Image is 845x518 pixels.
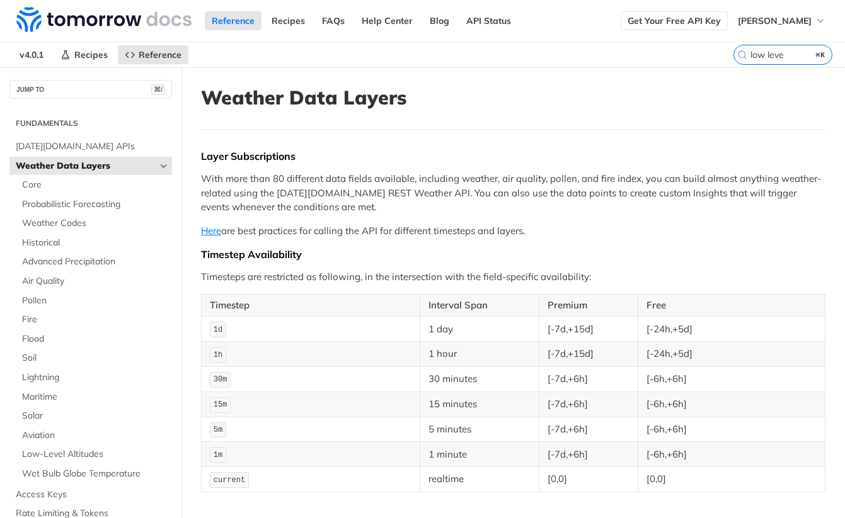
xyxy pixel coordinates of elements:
a: API Status [459,11,518,30]
a: Recipes [54,45,115,64]
th: Timestep [202,294,420,317]
span: 1m [214,451,222,459]
span: Maritime [22,391,169,403]
td: [-6h,+6h] [638,417,825,442]
td: [-6h,+6h] [638,442,825,467]
a: Soil [16,349,172,368]
p: Timesteps are restricted as following, in the intersection with the field-specific availability: [201,270,825,284]
span: Flood [22,333,169,346]
a: Low-Level Altitudes [16,445,172,464]
p: are best practices for calling the API for different timesteps and layers. [201,224,825,239]
td: 1 minute [420,442,539,467]
span: Reference [139,49,181,60]
td: [-7d,+15d] [539,317,638,342]
span: Recipes [74,49,108,60]
td: [0,0] [539,467,638,492]
a: Aviation [16,426,172,445]
a: FAQs [315,11,352,30]
td: [-7d,+6h] [539,367,638,392]
span: Aviation [22,429,169,442]
a: Recipes [265,11,312,30]
span: Core [22,179,169,191]
a: Historical [16,234,172,252]
td: realtime [420,467,539,492]
div: Layer Subscriptions [201,150,825,162]
h1: Weather Data Layers [201,86,825,109]
span: Solar [22,410,169,422]
span: 1h [214,351,222,359]
span: Soil [22,352,169,364]
td: 1 day [420,317,539,342]
a: Here [201,225,221,237]
span: [PERSON_NAME] [738,15,812,26]
th: Premium [539,294,638,317]
span: Probabilistic Forecasting [22,198,169,211]
span: Weather Codes [22,217,169,230]
div: Timestep Availability [201,248,825,261]
span: Historical [22,237,169,249]
span: current [214,476,245,485]
button: Hide subpages for Weather Data Layers [159,161,169,171]
span: 15m [214,400,227,409]
a: Blog [423,11,456,30]
a: Lightning [16,368,172,387]
span: v4.0.1 [13,45,50,64]
td: [-6h,+6h] [638,391,825,417]
span: Wet Bulb Globe Temperature [22,468,169,480]
td: 5 minutes [420,417,539,442]
th: Free [638,294,825,317]
td: [-7d,+6h] [539,417,638,442]
button: [PERSON_NAME] [731,11,832,30]
a: Weather Codes [16,214,172,233]
span: Lightning [22,371,169,384]
th: Interval Span [420,294,539,317]
p: With more than 80 different data fields available, including weather, air quality, pollen, and fi... [201,172,825,215]
a: Reference [205,11,262,30]
td: [-7d,+15d] [539,342,638,367]
span: ⌘/ [151,84,165,95]
a: Reference [118,45,188,64]
a: Fire [16,310,172,329]
button: JUMP TO⌘/ [9,80,172,99]
td: 15 minutes [420,391,539,417]
a: Pollen [16,291,172,310]
td: [-24h,+5d] [638,317,825,342]
a: [DATE][DOMAIN_NAME] APIs [9,137,172,156]
td: 1 hour [420,342,539,367]
span: Access Keys [16,488,169,501]
a: Get Your Free API Key [621,11,728,30]
span: Low-Level Altitudes [22,448,169,461]
a: Probabilistic Forecasting [16,195,172,214]
span: 5m [214,425,222,434]
a: Help Center [355,11,420,30]
a: Core [16,176,172,194]
span: Advanced Precipitation [22,256,169,268]
a: Advanced Precipitation [16,252,172,271]
kbd: ⌘K [813,48,829,61]
span: Fire [22,313,169,326]
td: [-6h,+6h] [638,367,825,392]
span: [DATE][DOMAIN_NAME] APIs [16,140,169,153]
span: Air Quality [22,275,169,288]
td: [-7d,+6h] [539,391,638,417]
a: Weather Data LayersHide subpages for Weather Data Layers [9,157,172,176]
svg: Search [737,50,747,60]
span: Pollen [22,295,169,307]
a: Flood [16,330,172,349]
td: [-24h,+5d] [638,342,825,367]
a: Access Keys [9,485,172,504]
td: [0,0] [638,467,825,492]
h2: Fundamentals [9,118,172,129]
span: 30m [214,375,227,384]
td: [-7d,+6h] [539,442,638,467]
td: 30 minutes [420,367,539,392]
a: Solar [16,407,172,425]
span: 1d [214,325,222,334]
a: Air Quality [16,272,172,291]
span: Weather Data Layers [16,160,156,172]
a: Wet Bulb Globe Temperature [16,465,172,483]
a: Maritime [16,388,172,407]
img: Tomorrow.io Weather API Docs [16,7,192,32]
